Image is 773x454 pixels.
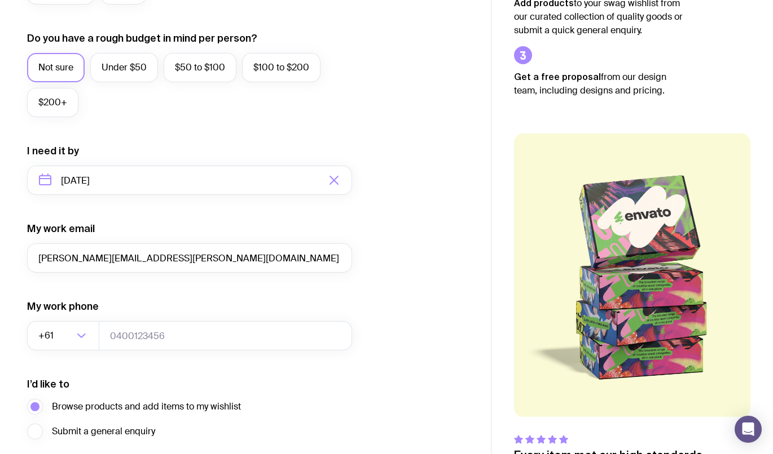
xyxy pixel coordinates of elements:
[27,243,352,273] input: you@email.com
[242,53,320,82] label: $100 to $200
[514,70,683,97] p: from our design team, including designs and pricing.
[27,321,99,350] div: Search for option
[52,400,241,413] span: Browse products and add items to my wishlist
[27,32,257,45] label: Do you have a rough budget in mind per person?
[27,53,85,82] label: Not sure
[27,222,95,235] label: My work email
[735,416,762,443] div: Open Intercom Messenger
[90,53,158,82] label: Under $50
[27,300,99,313] label: My work phone
[38,321,56,350] span: +61
[52,425,155,438] span: Submit a general enquiry
[56,321,73,350] input: Search for option
[27,166,352,195] input: Select a target date
[164,53,236,82] label: $50 to $100
[27,88,78,117] label: $200+
[99,321,352,350] input: 0400123456
[514,72,601,82] strong: Get a free proposal
[27,144,79,158] label: I need it by
[27,377,69,391] label: I’d like to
